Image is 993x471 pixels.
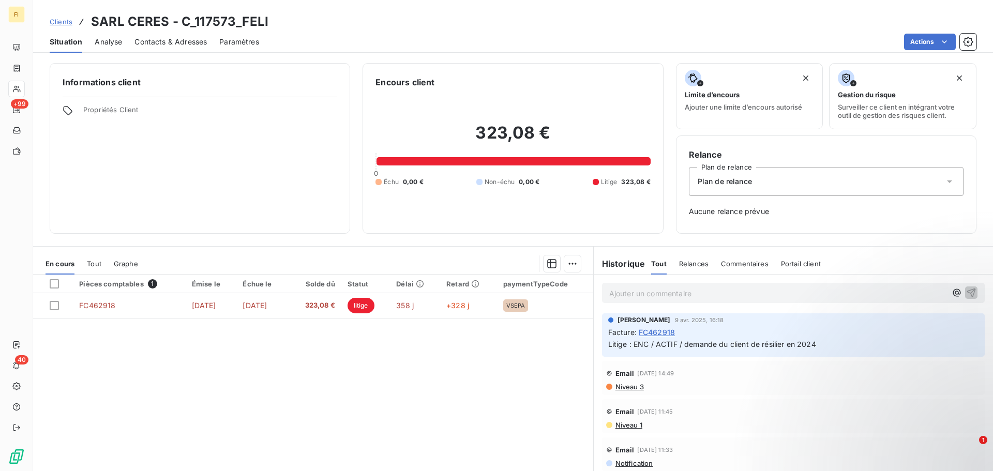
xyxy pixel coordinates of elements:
button: Actions [904,34,956,50]
span: litige [348,298,374,313]
span: Email [615,407,635,416]
span: 323,08 € [294,300,335,311]
span: Graphe [114,260,138,268]
h6: Informations client [63,76,337,88]
iframe: Intercom live chat [958,436,983,461]
span: Échu [384,177,399,187]
span: 0,00 € [519,177,539,187]
a: Clients [50,17,72,27]
span: Gestion du risque [838,90,896,99]
span: 358 j [396,301,414,310]
span: 1 [148,279,157,288]
span: [DATE] 11:33 [637,447,673,453]
h6: Relance [689,148,964,161]
button: Gestion du risqueSurveiller ce client en intégrant votre outil de gestion des risques client. [829,63,976,129]
div: Délai [396,280,434,288]
span: Tout [651,260,667,268]
span: 40 [15,355,28,364]
span: Contacts & Adresses [134,37,207,47]
span: Paramètres [219,37,259,47]
span: +99 [11,99,28,109]
span: Non-échu [485,177,515,187]
span: Niveau 3 [614,383,644,391]
div: paymentTypeCode [503,280,587,288]
h6: Historique [594,257,645,270]
div: Échue le [243,280,282,288]
span: 0 [374,169,378,177]
h3: SARL CERES - C_117573_FELI [91,12,268,31]
div: Statut [348,280,384,288]
h2: 323,08 € [375,123,650,154]
span: En cours [46,260,74,268]
img: Logo LeanPay [8,448,25,465]
span: Clients [50,18,72,26]
div: FI [8,6,25,23]
span: Email [615,369,635,377]
span: Email [615,446,635,454]
span: [DATE] 11:45 [637,408,673,415]
div: Retard [446,280,491,288]
div: Pièces comptables [79,279,179,288]
div: Solde dû [294,280,335,288]
button: Limite d’encoursAjouter une limite d’encours autorisé [676,63,823,129]
span: 9 avr. 2025, 16:18 [675,317,724,323]
span: [PERSON_NAME] [618,315,671,325]
span: Notification [614,459,653,467]
span: Ajouter une limite d’encours autorisé [685,103,802,111]
span: Plan de relance [698,176,752,187]
span: Litige : ENC / ACTIF / demande du client de résilier en 2024 [608,340,816,348]
span: FC462918 [639,327,675,338]
span: 323,08 € [621,177,650,187]
span: Limite d’encours [685,90,740,99]
span: Tout [87,260,101,268]
span: [DATE] [192,301,216,310]
span: Niveau 1 [614,421,642,429]
span: Facture : [608,327,637,338]
span: Relances [679,260,709,268]
span: Aucune relance prévue [689,206,964,217]
span: [DATE] [243,301,267,310]
span: Portail client [781,260,821,268]
span: Litige [601,177,618,187]
div: Émise le [192,280,231,288]
span: [DATE] 14:49 [637,370,674,376]
span: 1 [979,436,987,444]
span: Analyse [95,37,122,47]
span: Commentaires [721,260,769,268]
h6: Encours client [375,76,434,88]
span: FC462918 [79,301,115,310]
span: Situation [50,37,82,47]
span: Propriétés Client [83,105,337,120]
span: Surveiller ce client en intégrant votre outil de gestion des risques client. [838,103,968,119]
span: VSEPA [506,302,525,309]
span: 0,00 € [403,177,424,187]
iframe: Intercom notifications message [786,371,993,443]
span: +328 j [446,301,469,310]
